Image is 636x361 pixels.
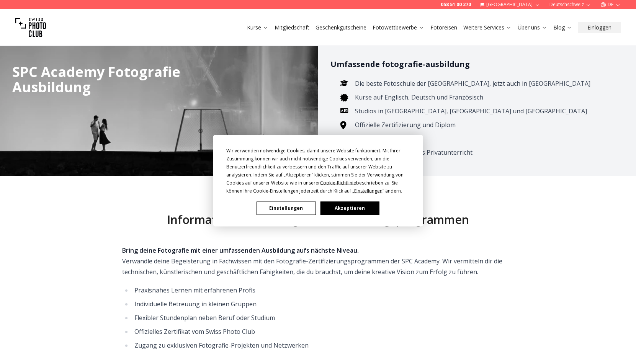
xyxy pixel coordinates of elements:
[213,135,423,226] div: Cookie Consent Prompt
[320,201,379,215] button: Akzeptieren
[226,146,410,194] div: Wir verwenden notwendige Cookies, damit unsere Website funktioniert. Mit Ihrer Zustimmung können ...
[320,179,356,186] span: Cookie-Richtlinie
[354,187,383,194] span: Einstellungen
[257,201,316,215] button: Einstellungen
